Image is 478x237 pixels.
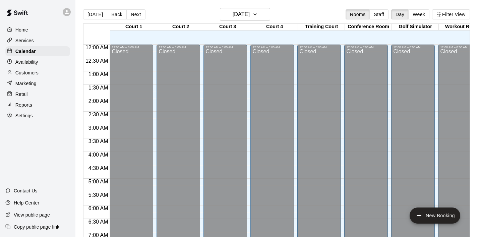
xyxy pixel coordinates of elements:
p: Services [15,37,34,44]
p: Settings [15,112,33,119]
button: [DATE] [220,8,270,21]
a: Services [5,36,70,46]
div: 12:00 AM – 8:00 AM [205,46,245,49]
p: View public page [14,212,50,218]
span: 12:30 AM [84,58,110,64]
span: 4:00 AM [87,152,110,158]
button: Filter View [432,9,470,19]
button: [DATE] [83,9,107,19]
div: Court 1 [110,24,157,30]
a: Marketing [5,78,70,88]
span: 2:00 AM [87,98,110,104]
div: 12:00 AM – 8:00 AM [159,46,198,49]
span: 1:00 AM [87,71,110,77]
button: Next [126,9,145,19]
span: 5:30 AM [87,192,110,198]
a: Customers [5,68,70,78]
div: Court 2 [157,24,204,30]
button: Week [408,9,429,19]
p: Retail [15,91,28,98]
span: 3:30 AM [87,138,110,144]
p: Availability [15,59,38,65]
a: Retail [5,89,70,99]
span: 4:30 AM [87,165,110,171]
span: 6:30 AM [87,219,110,225]
div: Court 3 [204,24,251,30]
div: 12:00 AM – 8:00 AM [346,46,386,49]
div: Training Court [298,24,345,30]
p: Home [15,26,28,33]
p: Calendar [15,48,36,55]
span: 3:00 AM [87,125,110,131]
div: 12:00 AM – 8:00 AM [112,46,151,49]
div: 12:00 AM – 8:00 AM [393,46,433,49]
div: 12:00 AM – 8:00 AM [252,46,292,49]
p: Marketing [15,80,37,87]
p: Copy public page link [14,224,59,230]
p: Help Center [14,199,39,206]
div: Conference Room [345,24,392,30]
button: Back [107,9,127,19]
div: 12:00 AM – 8:00 AM [299,46,339,49]
a: Home [5,25,70,35]
a: Reports [5,100,70,110]
div: Golf Simulator [392,24,439,30]
a: Calendar [5,46,70,56]
a: Availability [5,57,70,67]
span: 12:00 AM [84,45,110,50]
div: Court 4 [251,24,298,30]
button: Day [391,9,409,19]
p: Reports [15,102,32,108]
p: Customers [15,69,39,76]
span: 5:00 AM [87,179,110,184]
p: Contact Us [14,187,38,194]
button: add [410,208,460,224]
span: 1:30 AM [87,85,110,91]
span: 6:00 AM [87,205,110,211]
a: Settings [5,111,70,121]
h6: [DATE] [233,10,250,19]
span: 2:30 AM [87,112,110,117]
button: Staff [369,9,389,19]
button: Rooms [346,9,370,19]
